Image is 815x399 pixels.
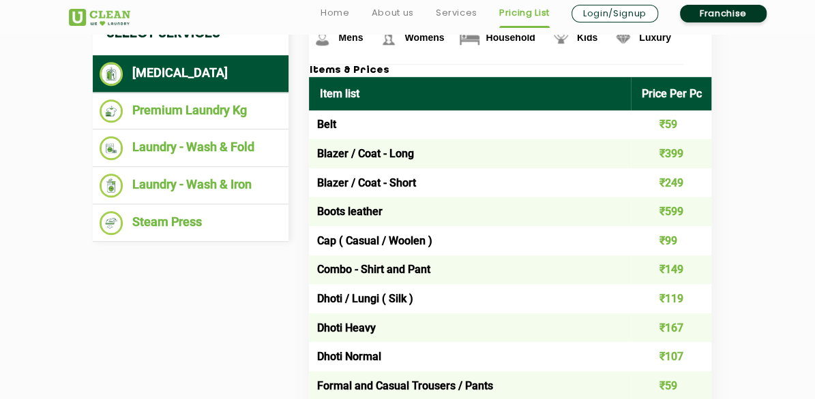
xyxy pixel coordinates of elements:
[631,168,711,197] td: ₹249
[371,5,413,21] a: About us
[572,5,658,22] a: Login/Signup
[93,13,289,55] h4: Select Services
[100,62,282,86] li: [MEDICAL_DATA]
[376,27,400,50] img: Womens
[309,226,631,255] td: Cap ( Casual / Woolen )
[321,5,350,21] a: Home
[631,110,711,140] td: ₹59
[100,136,123,160] img: Laundry - Wash & Fold
[631,342,711,371] td: ₹107
[611,27,635,50] img: Luxury
[309,65,711,77] h3: Items & Prices
[310,27,334,50] img: Mens
[680,5,767,22] a: Franchise
[309,139,631,168] td: Blazer / Coat - Long
[631,77,711,110] th: Price Per Pc
[639,32,671,43] span: Luxury
[100,99,123,123] img: Premium Laundry Kg
[309,168,631,197] td: Blazer / Coat - Short
[309,313,631,342] td: Dhoti Heavy
[404,32,444,43] span: Womens
[309,284,631,313] td: Dhoti / Lungi ( Silk )
[631,197,711,226] td: ₹599
[100,174,123,197] img: Laundry - Wash & Iron
[631,226,711,255] td: ₹99
[100,211,282,235] li: Steam Press
[309,342,631,371] td: Dhoti Normal
[631,284,711,313] td: ₹119
[631,139,711,168] td: ₹399
[100,62,123,86] img: Dry Cleaning
[458,27,481,50] img: Household
[69,9,130,26] img: UClean Laundry and Dry Cleaning
[631,313,711,342] td: ₹167
[100,99,282,123] li: Premium Laundry Kg
[338,32,363,43] span: Mens
[309,77,631,110] th: Item list
[309,197,631,226] td: Boots leather
[100,174,282,197] li: Laundry - Wash & Iron
[486,32,535,43] span: Household
[577,32,597,43] span: Kids
[309,110,631,140] td: Belt
[499,5,550,21] a: Pricing List
[549,27,573,50] img: Kids
[309,255,631,285] td: Combo - Shirt and Pant
[100,136,282,160] li: Laundry - Wash & Fold
[100,211,123,235] img: Steam Press
[436,5,477,21] a: Services
[631,255,711,285] td: ₹149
